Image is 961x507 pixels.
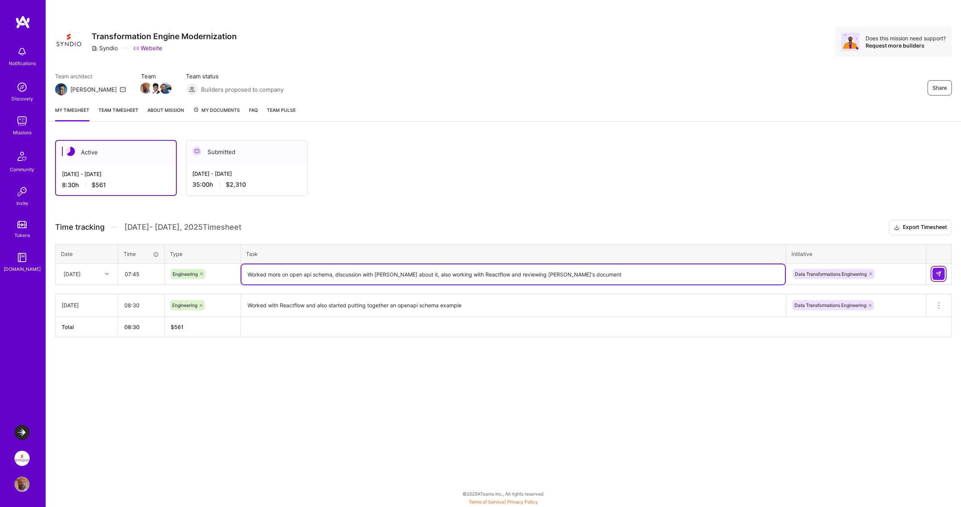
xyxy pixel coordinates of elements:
div: Does this mission need support? [866,35,946,42]
div: [PERSON_NAME] [70,86,117,94]
textarea: Worked with Reactflow and also started putting together an openapi schema example [241,295,785,316]
a: Syndio: Transformation Engine Modernization [13,451,32,466]
img: logo [15,15,30,29]
img: Builders proposed to company [186,83,198,95]
img: Syndio: Transformation Engine Modernization [14,451,30,466]
span: Data Transformations Engineering [794,302,866,308]
i: icon Mail [120,86,126,92]
div: Initiative [791,250,921,258]
a: Terms of Service [469,499,504,505]
img: Community [13,147,31,165]
div: Notifications [9,59,36,67]
div: Submitted [186,140,307,164]
button: Export Timesheet [889,220,952,235]
img: bell [14,44,30,59]
div: Time [124,250,159,258]
div: Tokens [14,231,30,239]
span: Team [141,72,171,80]
i: icon Download [894,224,900,232]
span: Time tracking [55,223,105,232]
a: Team Member Avatar [151,82,161,95]
span: $ 561 [171,324,184,330]
img: Active [66,147,75,156]
div: Syndio [92,44,118,52]
div: Request more builders [866,42,946,49]
input: HH:MM [118,295,164,315]
span: $2,310 [226,181,246,189]
th: Date [56,244,118,263]
h3: Transformation Engine Modernization [92,32,237,41]
span: $561 [92,181,106,189]
img: Team Architect [55,83,67,95]
a: Team timesheet [98,106,138,121]
a: My Documents [193,106,240,121]
img: discovery [14,79,30,95]
div: [DATE] [63,270,81,278]
th: 08:30 [118,316,165,337]
a: Website [133,44,162,52]
a: Team Member Avatar [161,82,171,95]
div: [DOMAIN_NAME] [4,265,41,273]
img: Invite [14,184,30,199]
img: User Avatar [14,477,30,492]
div: Missions [13,129,32,137]
img: teamwork [14,113,30,129]
div: null [932,268,945,280]
img: Team Member Avatar [140,83,152,94]
img: Team Member Avatar [150,83,162,94]
div: [DATE] [62,301,112,309]
a: About Mission [147,106,184,121]
span: My Documents [193,106,240,114]
div: Active [56,141,176,164]
a: FAQ [249,106,258,121]
img: tokens [17,221,27,228]
span: [DATE] - [DATE] , 2025 Timesheet [124,223,241,232]
div: Invite [16,199,28,207]
a: My timesheet [55,106,89,121]
span: Team architect [55,72,126,80]
span: | [469,499,538,505]
div: Discovery [11,95,33,103]
span: Share [932,84,947,92]
button: Share [928,80,952,95]
div: 8:30 h [62,181,170,189]
div: Community [10,165,34,173]
span: Team Pulse [267,107,296,113]
div: © 2025 ATeams Inc., All rights reserved. [46,484,961,503]
a: LaunchDarkly: Backend and Fullstack Support [13,425,32,440]
img: Company Logo [55,27,82,54]
span: Team status [186,72,284,80]
th: Total [56,316,118,337]
i: icon CompanyGray [92,45,98,51]
a: Team Pulse [267,106,296,121]
a: Privacy Policy [507,499,538,505]
input: HH:MM [119,264,164,284]
i: icon Chevron [105,272,109,276]
span: Data Transformations Engineering [795,271,867,277]
div: 35:00 h [192,181,301,189]
img: guide book [14,250,30,265]
img: Team Member Avatar [160,83,171,94]
div: [DATE] - [DATE] [192,170,301,178]
img: LaunchDarkly: Backend and Fullstack Support [14,425,30,440]
div: [DATE] - [DATE] [62,170,170,178]
span: Engineering [173,271,198,277]
th: Task [241,244,786,263]
a: Team Member Avatar [141,82,151,95]
img: Avatar [841,33,860,51]
a: User Avatar [13,477,32,492]
img: Submit [936,271,942,277]
span: Builders proposed to company [201,86,284,94]
th: Type [165,244,241,263]
span: Engineering [172,302,197,308]
textarea: Worked more on open api schema, discussion with [PERSON_NAME] about it, also working with Reactfl... [241,264,785,284]
img: Submitted [192,146,201,156]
